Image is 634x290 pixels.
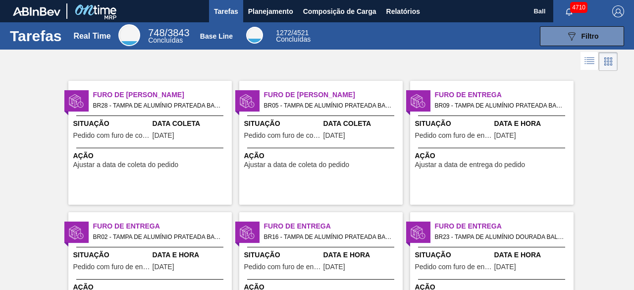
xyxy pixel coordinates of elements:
span: Ação [415,151,571,161]
span: Concluídas [148,36,183,44]
img: status [240,225,255,240]
span: Pedido com furo de entrega [415,263,492,271]
div: Real Time [118,24,140,46]
span: 4710 [570,2,587,13]
span: BR16 - TAMPA DE ALUMÍNIO PRATEADA BALL CDL Pedido - 2000535 [264,232,395,242]
span: 07/10/2025, [323,263,345,271]
span: Furo de Entrega [435,221,574,232]
div: Base Line [200,32,233,40]
span: BR02 - TAMPA DE ALUMÍNIO PRATEADA BALL CDL Pedido - 2003246 [93,232,224,242]
span: 1272 [276,29,291,37]
span: 06/10/2025, [494,263,516,271]
span: Pedido com furo de entrega [415,132,492,139]
span: Pedido com furo de coleta [73,132,150,139]
div: Visão em Lista [581,52,599,71]
h1: Tarefas [10,30,62,42]
span: Furo de Entrega [435,90,574,100]
span: Composição de Carga [303,5,376,17]
span: Data Coleta [323,118,400,129]
span: Situação [415,118,492,129]
span: 08/10/2025 [153,132,174,139]
button: Notificações [553,4,585,18]
button: Filtro [540,26,624,46]
img: Logout [612,5,624,17]
span: Filtro [581,32,599,40]
span: Ajustar a data de entrega do pedido [415,161,526,169]
span: Situação [244,250,321,260]
div: Visão em Cards [599,52,618,71]
span: Furo de Entrega [264,221,403,232]
span: Situação [73,118,150,129]
span: Data e Hora [323,250,400,260]
img: status [69,94,84,109]
span: Pedido com furo de entrega [73,263,150,271]
span: Furo de Coleta [93,90,232,100]
div: Real Time [148,29,189,44]
img: status [69,225,84,240]
span: 09/10/2025, [494,132,516,139]
span: Data e Hora [494,118,571,129]
span: Data Coleta [153,118,229,129]
div: Base Line [276,30,311,43]
span: / 4521 [276,29,309,37]
span: 17/09/2025 [323,132,345,139]
img: status [240,94,255,109]
span: / 3843 [148,27,189,38]
span: BR05 - TAMPA DE ALUMÍNIO PRATEADA BALL CDL Pedido - 2000526 [264,100,395,111]
img: TNhmsLtSVTkK8tSr43FrP2fwEKptu5GPRR3wAAAABJRU5ErkJggg== [13,7,60,16]
span: BR09 - TAMPA DE ALUMÍNIO PRATEADA BALL CDL Pedido - 2000481 [435,100,566,111]
span: Tarefas [214,5,238,17]
span: Ajustar a data de coleta do pedido [73,161,179,169]
span: Concluídas [276,35,311,43]
span: Data e Hora [494,250,571,260]
div: Base Line [246,27,263,44]
span: BR28 - TAMPA DE ALUMÍNIO PRATEADA BALL CDL Pedido - 2041711 [93,100,224,111]
span: Pedido com furo de entrega [244,263,321,271]
span: Ação [73,151,229,161]
img: status [411,94,425,109]
div: Real Time [73,32,110,41]
span: Planejamento [248,5,293,17]
span: Relatórios [386,5,420,17]
span: 09/10/2025, [153,263,174,271]
span: Situação [73,250,150,260]
span: Data e Hora [153,250,229,260]
span: Pedido com furo de coleta [244,132,321,139]
span: 748 [148,27,164,38]
span: Situação [415,250,492,260]
span: BR23 - TAMPA DE ALUMÍNIO DOURADA BALL CDL Pedido - 2000532 [435,232,566,242]
span: Furo de Coleta [264,90,403,100]
span: Ação [244,151,400,161]
img: status [411,225,425,240]
span: Ajustar a data de coleta do pedido [244,161,350,169]
span: Furo de Entrega [93,221,232,232]
span: Situação [244,118,321,129]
